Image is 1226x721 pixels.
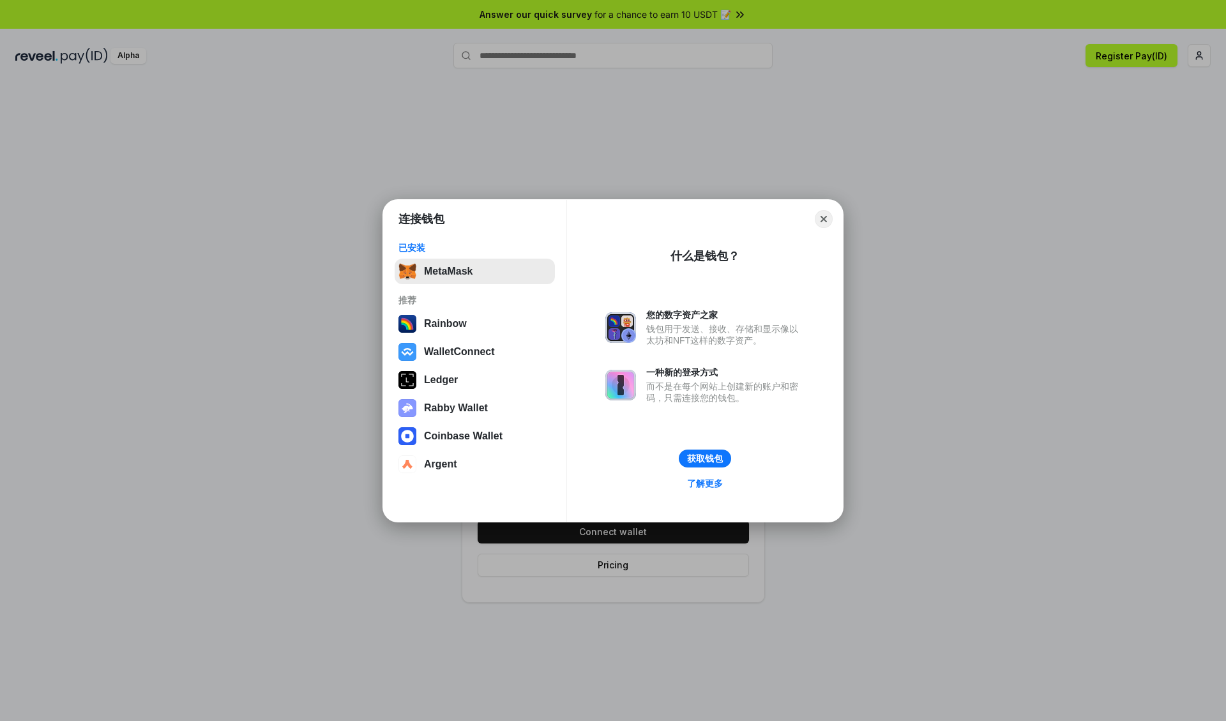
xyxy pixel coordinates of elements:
[398,211,444,227] h1: 连接钱包
[398,399,416,417] img: svg+xml,%3Csvg%20xmlns%3D%22http%3A%2F%2Fwww.w3.org%2F2000%2Fsvg%22%20fill%3D%22none%22%20viewBox...
[646,381,805,404] div: 而不是在每个网站上创建新的账户和密码，只需连接您的钱包。
[398,427,416,445] img: svg+xml,%3Csvg%20width%3D%2228%22%20height%3D%2228%22%20viewBox%3D%220%200%2028%2028%22%20fill%3D...
[646,323,805,346] div: 钱包用于发送、接收、存储和显示像以太坊和NFT这样的数字资产。
[815,210,833,228] button: Close
[398,262,416,280] img: svg+xml,%3Csvg%20fill%3D%22none%22%20height%3D%2233%22%20viewBox%3D%220%200%2035%2033%22%20width%...
[670,248,739,264] div: 什么是钱包？
[424,459,457,470] div: Argent
[395,423,555,449] button: Coinbase Wallet
[424,318,467,330] div: Rainbow
[605,370,636,400] img: svg+xml,%3Csvg%20xmlns%3D%22http%3A%2F%2Fwww.w3.org%2F2000%2Fsvg%22%20fill%3D%22none%22%20viewBox...
[398,343,416,361] img: svg+xml,%3Csvg%20width%3D%2228%22%20height%3D%2228%22%20viewBox%3D%220%200%2028%2028%22%20fill%3D...
[424,266,473,277] div: MetaMask
[398,242,551,254] div: 已安装
[395,339,555,365] button: WalletConnect
[395,259,555,284] button: MetaMask
[398,315,416,333] img: svg+xml,%3Csvg%20width%3D%22120%22%20height%3D%22120%22%20viewBox%3D%220%200%20120%20120%22%20fil...
[395,452,555,477] button: Argent
[679,475,730,492] a: 了解更多
[605,312,636,343] img: svg+xml,%3Csvg%20xmlns%3D%22http%3A%2F%2Fwww.w3.org%2F2000%2Fsvg%22%20fill%3D%22none%22%20viewBox...
[646,367,805,378] div: 一种新的登录方式
[646,309,805,321] div: 您的数字资产之家
[687,478,723,489] div: 了解更多
[424,346,495,358] div: WalletConnect
[424,430,503,442] div: Coinbase Wallet
[398,371,416,389] img: svg+xml,%3Csvg%20xmlns%3D%22http%3A%2F%2Fwww.w3.org%2F2000%2Fsvg%22%20width%3D%2228%22%20height%3...
[398,294,551,306] div: 推荐
[395,395,555,421] button: Rabby Wallet
[395,367,555,393] button: Ledger
[424,374,458,386] div: Ledger
[687,453,723,464] div: 获取钱包
[395,311,555,337] button: Rainbow
[679,450,731,467] button: 获取钱包
[398,455,416,473] img: svg+xml,%3Csvg%20width%3D%2228%22%20height%3D%2228%22%20viewBox%3D%220%200%2028%2028%22%20fill%3D...
[424,402,488,414] div: Rabby Wallet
